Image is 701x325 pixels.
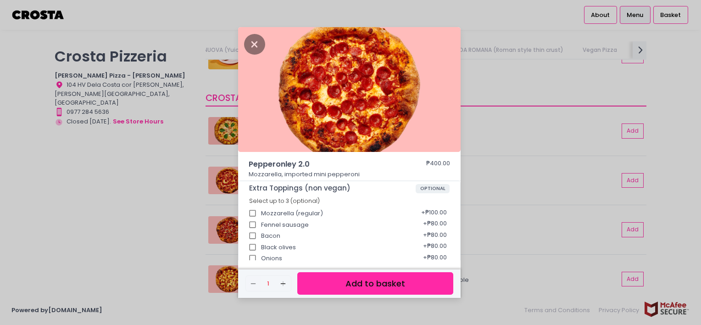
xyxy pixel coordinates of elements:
[244,39,265,48] button: Close
[420,216,450,234] div: + ₱80.00
[418,205,450,222] div: + ₱100.00
[426,159,450,170] div: ₱400.00
[249,170,451,179] p: Mozzarella, imported mini pepperoni
[420,239,450,256] div: + ₱80.00
[238,27,461,152] img: Pepperonley 2.0
[249,184,416,192] span: Extra Toppings (non vegan)
[249,159,400,170] span: Pepperonley 2.0
[420,227,450,245] div: + ₱80.00
[297,272,453,295] button: Add to basket
[249,197,320,205] span: Select up to 3 (optional)
[416,184,450,193] span: OPTIONAL
[420,250,450,267] div: + ₱80.00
